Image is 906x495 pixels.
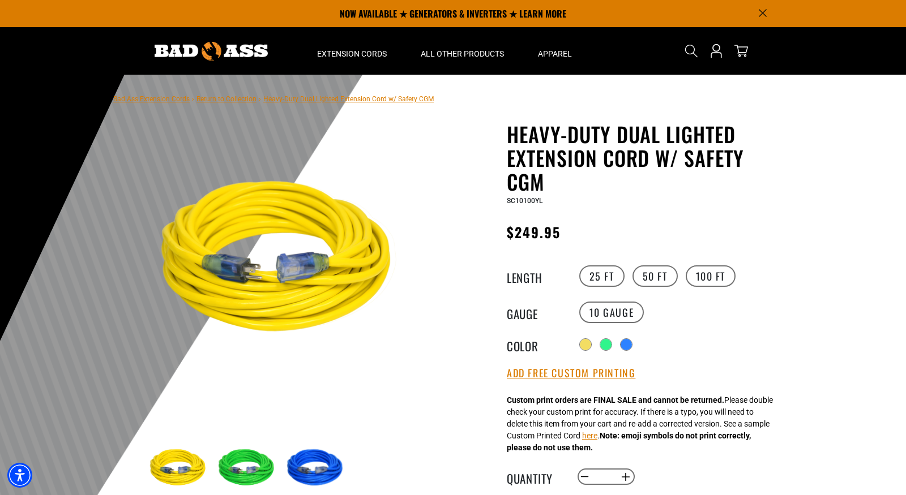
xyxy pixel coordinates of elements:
[682,42,700,60] summary: Search
[507,197,542,205] span: SC10100YL
[579,265,625,287] label: 25 FT
[113,95,190,103] a: Bad Ass Extension Cords
[507,431,751,452] strong: Note: emoji symbols do not print correctly, please do not use them.
[507,337,563,352] legend: Color
[196,95,257,103] a: Return to Collection
[113,92,434,105] nav: breadcrumbs
[521,27,589,75] summary: Apparel
[192,95,194,103] span: ›
[259,95,261,103] span: ›
[686,265,736,287] label: 100 FT
[7,463,32,488] div: Accessibility Menu
[404,27,521,75] summary: All Other Products
[707,27,725,75] a: Open this option
[507,394,773,454] div: Please double check your custom print for accuracy. If there is a typo, you will need to delete t...
[633,265,678,287] label: 50 FT
[300,27,404,75] summary: Extension Cords
[507,122,784,193] h1: Heavy-Duty Dual Lighted Extension Cord w/ Safety CGM
[155,42,268,61] img: Bad Ass Extension Cords
[263,95,434,103] span: Heavy-Duty Dual Lighted Extension Cord w/ Safety CGM
[732,44,750,58] a: cart
[507,222,561,242] span: $249.95
[507,470,563,484] label: Quantity
[421,49,504,59] span: All Other Products
[579,302,644,323] label: 10 Gauge
[538,49,572,59] span: Apparel
[507,305,563,320] legend: Gauge
[507,367,635,380] button: Add Free Custom Printing
[582,430,597,442] button: here
[147,124,420,397] img: yellow
[507,395,724,404] strong: Custom print orders are FINAL SALE and cannot be returned.
[507,269,563,283] legend: Length
[317,49,387,59] span: Extension Cords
